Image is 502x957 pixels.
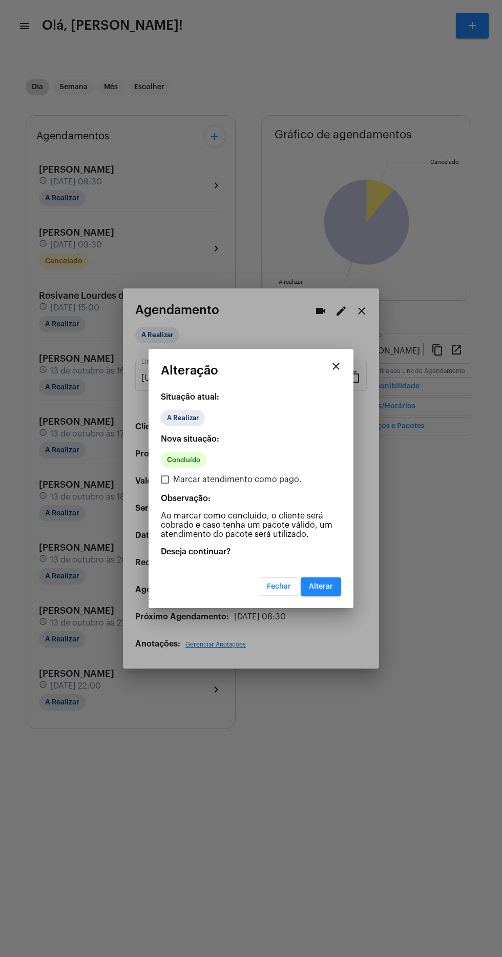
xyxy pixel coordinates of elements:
p: Nova situação: [161,434,341,444]
p: Ao marcar como concluído, o cliente será cobrado e caso tenha um pacote válido, um atendimento do... [161,511,341,539]
mat-chip: Concluído [161,452,206,468]
span: Alteração [161,364,218,377]
mat-chip: A Realizar [161,410,205,426]
button: Alterar [301,577,341,596]
button: Fechar [259,577,299,596]
span: Marcar atendimento como pago. [173,473,302,486]
span: Alterar [309,583,333,590]
p: Observação: [161,494,341,503]
span: Fechar [267,583,291,590]
p: Situação atual: [161,392,341,402]
mat-icon: close [330,360,342,372]
p: Deseja continuar? [161,547,341,556]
